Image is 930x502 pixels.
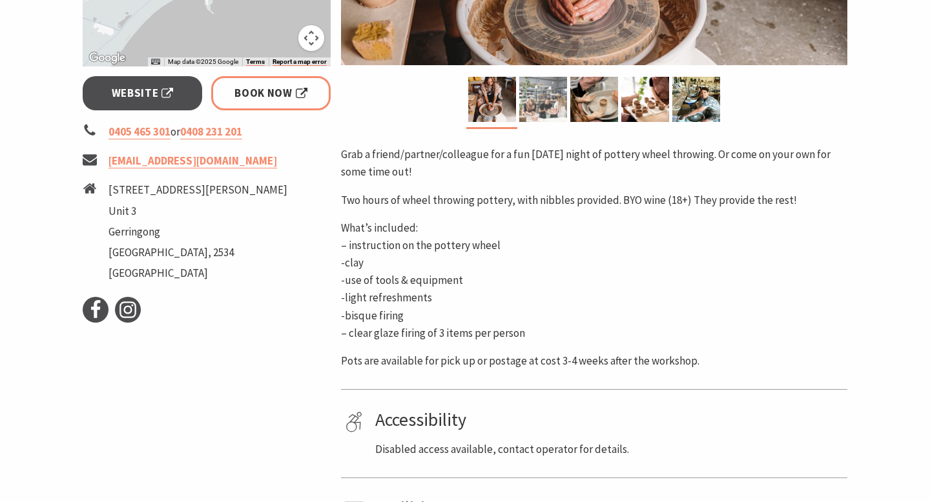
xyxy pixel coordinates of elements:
span: Map data ©2025 Google [168,58,238,65]
img: Photo shows female sitting at pottery wheel with hands on a ball of clay [468,77,516,122]
p: Grab a friend/partner/colleague for a fun [DATE] night of pottery wheel throwing. Or come on your... [341,146,847,181]
img: Picture of two people and finished clay pots on a bench [621,77,669,122]
a: [EMAIL_ADDRESS][DOMAIN_NAME] [108,154,277,168]
span: Book Now [234,85,307,102]
a: 0405 465 301 [108,125,170,139]
a: Website [83,76,202,110]
a: Terms (opens in new tab) [246,58,265,66]
a: 0408 231 201 [180,125,242,139]
button: Keyboard shortcuts [151,57,160,66]
img: group of people on pottery wheels [519,77,567,122]
button: Map camera controls [298,25,324,51]
img: picture of hands over a pottery wheel making a clay pot [570,77,618,122]
li: [STREET_ADDRESS][PERSON_NAME] [108,181,287,199]
li: [GEOGRAPHIC_DATA], 2534 [108,244,287,261]
li: or [83,123,331,141]
p: What’s included: – instruction on the pottery wheel -clay -use of tools & equipment -light refres... [341,219,847,342]
p: Two hours of wheel throwing pottery, with nibbles provided. BYO wine (18+) They provide the rest! [341,192,847,209]
span: Website [112,85,174,102]
p: Pots are available for pick up or postage at cost 3-4 weeks after the workshop. [341,352,847,370]
img: Google [86,50,129,66]
li: [GEOGRAPHIC_DATA] [108,265,287,282]
p: Disabled access available, contact operator for details. [375,441,843,458]
a: Open this area in Google Maps (opens a new window) [86,50,129,66]
li: Gerringong [108,223,287,241]
a: Report a map error [273,58,327,66]
li: Unit 3 [108,203,287,220]
a: Book Now [211,76,331,110]
img: photo shows two people looking at the camera and smiling while they sit at a pottery wheel [672,77,720,122]
h4: Accessibility [375,409,843,431]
